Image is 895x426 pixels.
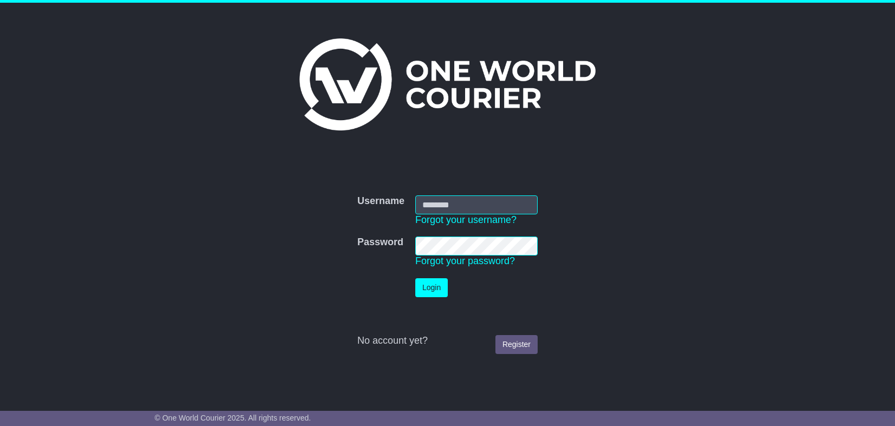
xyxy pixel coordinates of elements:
[357,335,538,347] div: No account yet?
[415,255,515,266] a: Forgot your password?
[155,414,311,422] span: © One World Courier 2025. All rights reserved.
[357,195,404,207] label: Username
[415,214,517,225] a: Forgot your username?
[299,38,595,130] img: One World
[495,335,538,354] a: Register
[357,237,403,248] label: Password
[415,278,448,297] button: Login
